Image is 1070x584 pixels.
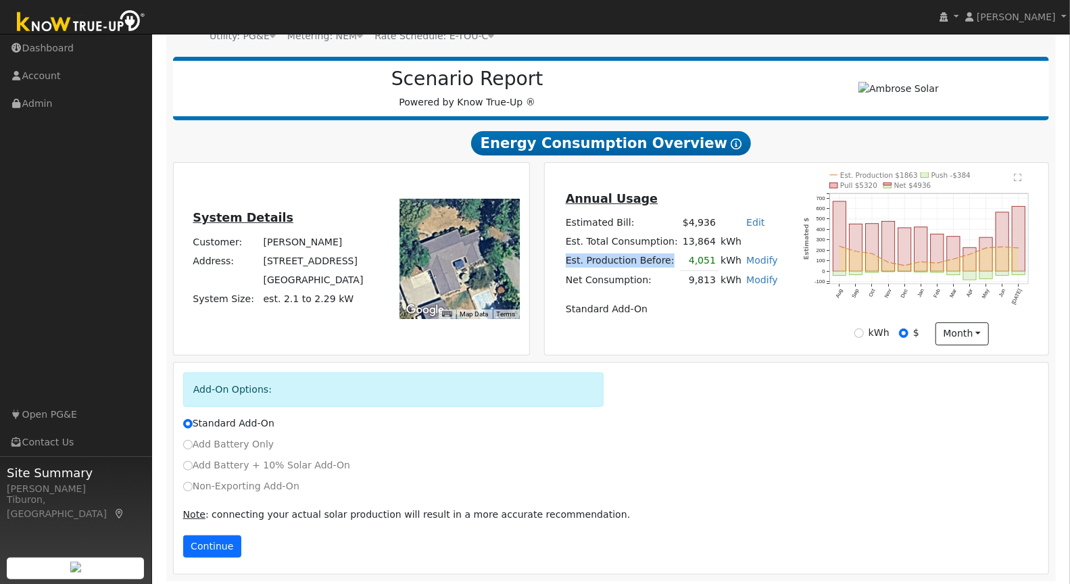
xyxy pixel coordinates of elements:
[839,245,841,247] circle: onclick=""
[840,181,877,189] text: Pull $5320
[996,212,1009,271] rect: onclick=""
[183,482,193,491] input: Non-Exporting Add-On
[183,440,193,449] input: Add Battery Only
[10,7,152,38] img: Know True-Up
[835,288,844,299] text: Aug
[183,461,193,470] input: Add Battery + 10% Solar Add-On
[403,301,447,319] a: Open this area in Google Maps (opens a new window)
[866,224,879,272] rect: onclick=""
[871,253,873,255] circle: onclick=""
[931,271,944,272] rect: onclick=""
[497,310,516,318] a: Terms
[193,211,293,224] u: System Details
[680,270,718,290] td: 9,813
[915,227,927,271] rect: onclick=""
[183,535,241,558] button: Continue
[833,201,846,271] rect: onclick=""
[191,290,261,309] td: System Size:
[1002,246,1004,248] circle: onclick=""
[563,251,680,271] td: Est. Production Before:
[904,264,906,266] circle: onclick=""
[403,301,447,319] img: Google
[840,171,918,179] text: Est. Production $1863
[952,258,954,260] circle: onclick=""
[731,139,741,149] i: Show Help
[947,271,960,274] rect: onclick=""
[261,251,366,270] td: [STREET_ADDRESS]
[868,287,877,297] text: Oct
[746,255,778,266] a: Modify
[894,181,931,189] text: Net $4936
[996,271,1009,275] rect: onclick=""
[183,509,205,520] u: Note
[898,228,911,271] rect: onclick=""
[114,508,126,519] a: Map
[7,464,145,482] span: Site Summary
[191,251,261,270] td: Address:
[920,261,922,263] circle: onclick=""
[963,247,976,271] rect: onclick=""
[563,270,680,290] td: Net Consumption:
[719,270,744,290] td: kWh
[817,247,825,253] text: 200
[898,271,911,272] rect: onclick=""
[981,288,990,299] text: May
[965,288,974,298] text: Apr
[261,233,366,251] td: [PERSON_NAME]
[917,288,925,298] text: Jan
[854,328,864,338] input: kWh
[70,562,81,573] img: retrieve
[746,274,778,285] a: Modify
[680,233,718,251] td: 13,864
[680,251,718,271] td: 4,051
[866,271,879,272] rect: onclick=""
[833,271,846,275] rect: onclick=""
[471,131,751,155] span: Energy Consumption Overview
[817,258,825,264] text: 100
[183,458,351,472] label: Add Battery + 10% Solar Add-On
[855,250,857,252] circle: onclick=""
[963,271,976,280] rect: onclick=""
[1011,288,1023,306] text: [DATE]
[883,288,893,299] text: Nov
[719,251,744,271] td: kWh
[882,221,895,271] rect: onclick=""
[935,322,989,345] button: month
[264,293,354,304] span: est. 2.1 to 2.29 kW
[563,299,780,318] td: Standard Add-On
[7,493,145,521] div: Tiburon, [GEOGRAPHIC_DATA]
[949,288,958,299] text: Mar
[869,326,890,340] label: kWh
[936,262,938,264] circle: onclick=""
[803,218,810,260] text: Estimated $
[183,437,274,452] label: Add Battery Only
[980,237,993,271] rect: onclick=""
[947,237,960,271] rect: onclick=""
[191,233,261,251] td: Customer:
[986,247,988,249] circle: onclick=""
[183,479,299,493] label: Non-Exporting Add-On
[977,11,1056,22] span: [PERSON_NAME]
[814,278,825,285] text: -100
[180,68,755,109] div: Powered by Know True-Up ®
[969,253,971,255] circle: onclick=""
[7,482,145,496] div: [PERSON_NAME]
[933,288,942,299] text: Feb
[183,416,274,431] label: Standard Add-On
[998,288,1006,298] text: Jun
[261,290,366,309] td: System Size
[563,213,680,232] td: Estimated Bill:
[915,271,927,272] rect: onclick=""
[882,271,895,272] rect: onclick=""
[183,509,631,520] span: : connecting your actual solar production will result in a more accurate recommendation.
[1013,206,1025,271] rect: onclick=""
[680,213,718,232] td: $4,936
[746,217,764,228] a: Edit
[850,224,862,271] rect: onclick=""
[887,262,890,264] circle: onclick=""
[817,237,825,243] text: 300
[287,29,363,43] div: Metering: NEM
[1015,173,1022,182] text: 
[817,205,825,212] text: 600
[183,372,604,407] div: Add-On Options:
